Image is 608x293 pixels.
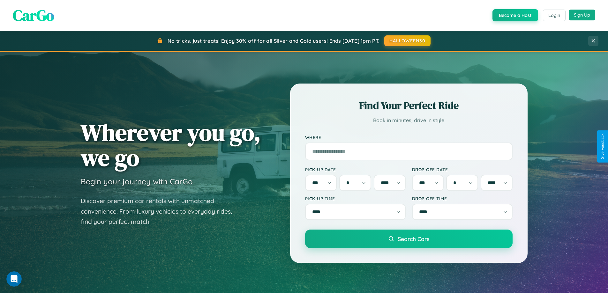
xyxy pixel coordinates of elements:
span: Search Cars [398,235,429,242]
button: Search Cars [305,230,513,248]
h1: Wherever you go, we go [81,120,261,170]
h3: Begin your journey with CarGo [81,177,193,186]
button: Login [543,10,566,21]
button: HALLOWEEN30 [384,35,431,46]
p: Discover premium car rentals with unmatched convenience. From luxury vehicles to everyday rides, ... [81,196,240,227]
label: Pick-up Time [305,196,406,201]
span: CarGo [13,5,54,26]
div: Give Feedback [600,134,605,159]
h2: Find Your Perfect Ride [305,99,513,113]
label: Drop-off Date [412,167,513,172]
iframe: Intercom live chat [6,271,22,287]
button: Sign Up [569,10,595,20]
label: Where [305,135,513,140]
label: Drop-off Time [412,196,513,201]
button: Become a Host [492,9,538,21]
label: Pick-up Date [305,167,406,172]
span: No tricks, just treats! Enjoy 30% off for all Silver and Gold users! Ends [DATE] 1pm PT. [168,38,379,44]
p: Book in minutes, drive in style [305,116,513,125]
